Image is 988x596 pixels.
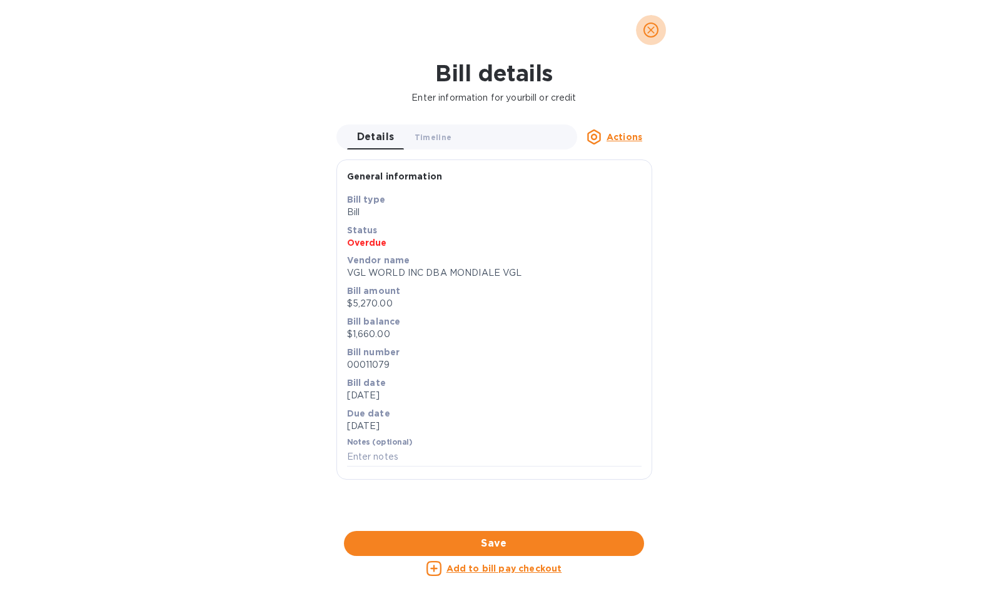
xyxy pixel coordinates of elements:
[10,60,978,86] h1: Bill details
[347,448,642,467] input: Enter notes
[347,389,642,402] p: [DATE]
[347,378,386,388] b: Bill date
[347,420,642,433] p: [DATE]
[347,358,642,371] p: 00011079
[347,316,401,326] b: Bill balance
[347,171,443,181] b: General information
[347,225,378,235] b: Status
[347,236,642,249] p: Overdue
[607,132,642,142] u: Actions
[347,328,642,341] p: $1,660.00
[347,255,410,265] b: Vendor name
[10,91,978,104] p: Enter information for your bill or credit
[354,536,634,551] span: Save
[446,563,562,573] u: Add to bill pay checkout
[347,206,642,219] p: Bill
[347,439,413,447] label: Notes (optional)
[347,297,642,310] p: $5,270.00
[344,531,644,556] button: Save
[636,15,666,45] button: close
[347,266,642,280] p: VGL WORLD INC DBA MONDIALE VGL
[347,347,400,357] b: Bill number
[347,194,385,205] b: Bill type
[347,286,401,296] b: Bill amount
[357,128,395,146] span: Details
[415,131,452,144] span: Timeline
[347,408,390,418] b: Due date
